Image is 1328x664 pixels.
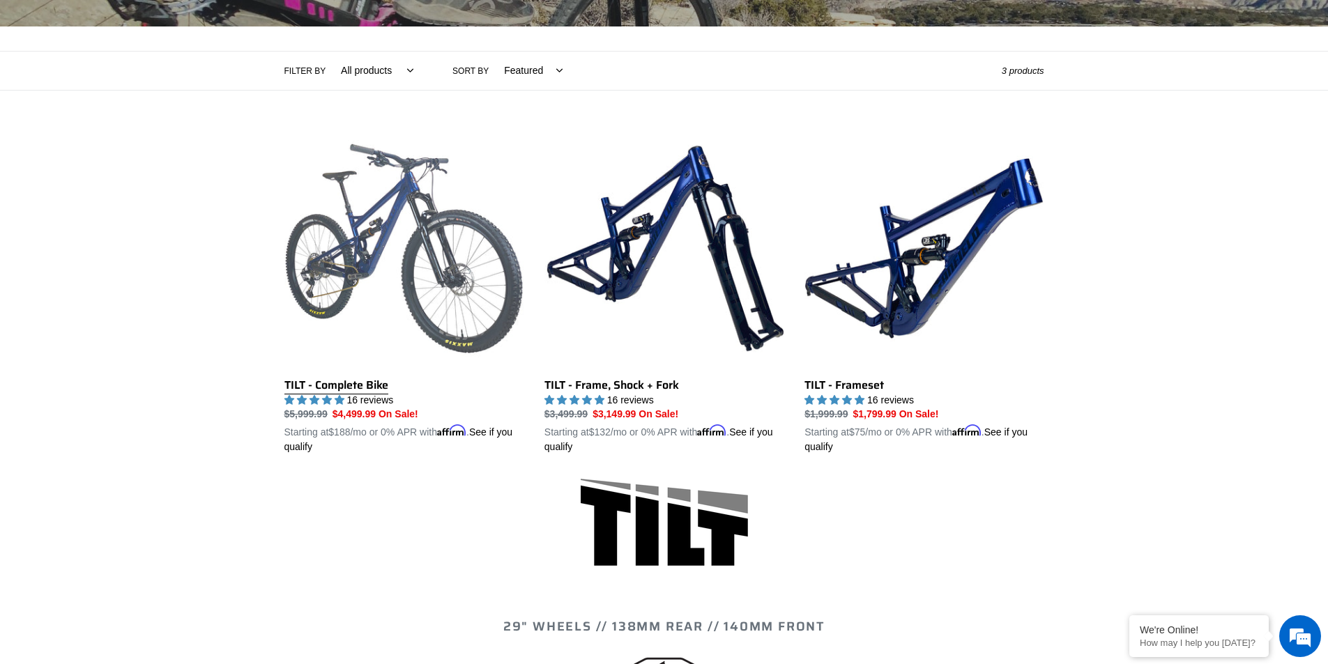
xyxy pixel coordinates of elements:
p: How may I help you today? [1140,638,1258,648]
div: We're Online! [1140,624,1258,635]
span: 29" WHEELS // 138mm REAR // 140mm FRONT [503,617,825,636]
label: Sort by [452,65,489,77]
span: 3 products [1002,65,1044,76]
label: Filter by [284,65,326,77]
